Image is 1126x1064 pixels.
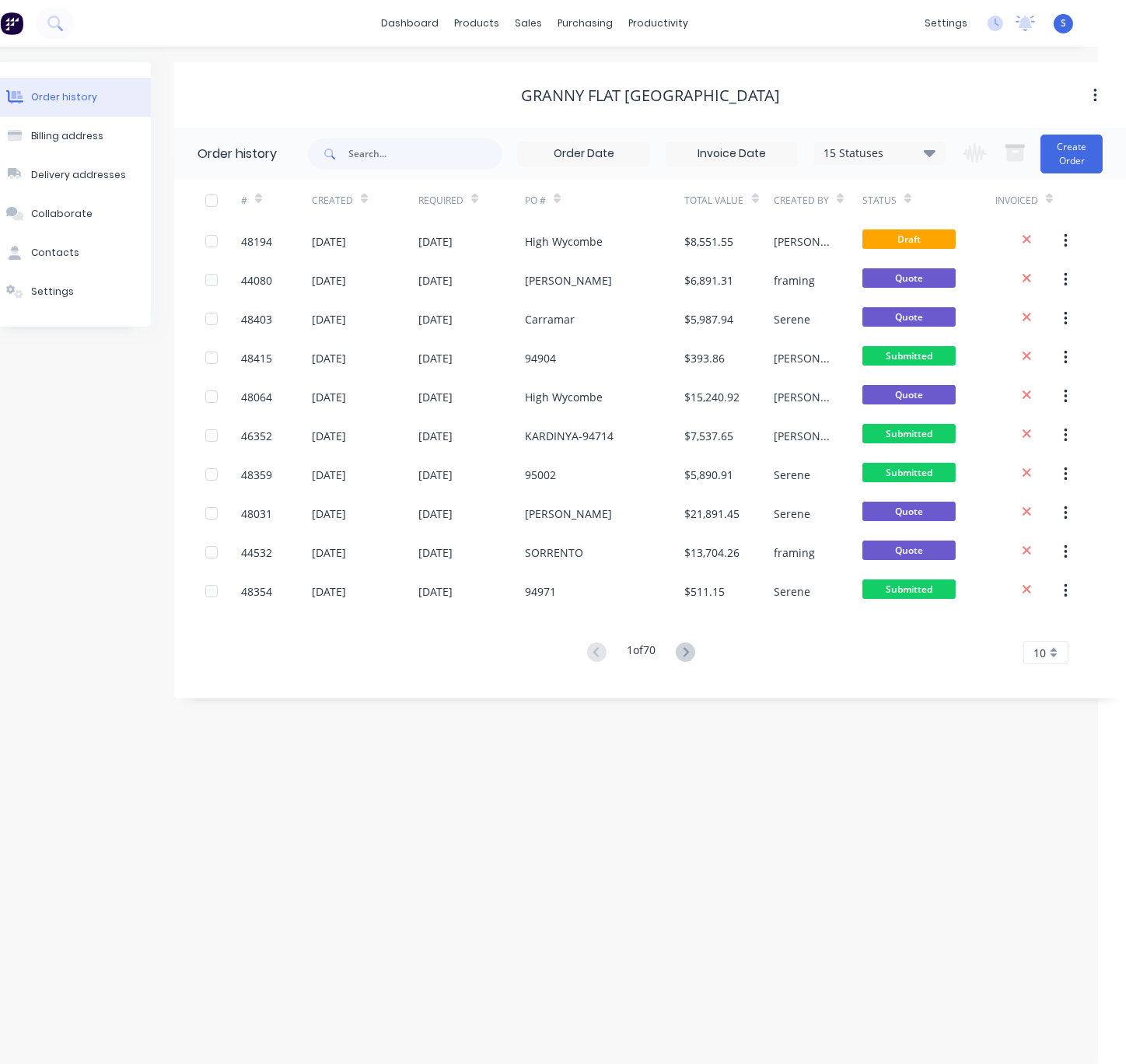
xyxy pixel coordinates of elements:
[862,579,956,599] span: Submitted
[447,12,508,35] div: products
[519,142,649,166] input: Order Date
[418,194,463,208] div: Required
[418,428,453,444] div: [DATE]
[814,145,945,162] div: 15 Statuses
[31,285,74,299] div: Settings
[774,583,810,600] div: Serene
[521,86,780,105] div: Granny Flat [GEOGRAPHIC_DATA]
[312,467,346,483] div: [DATE]
[241,506,272,522] div: 48031
[862,541,956,560] span: Quote
[241,389,272,405] div: 48064
[31,168,126,182] div: Delivery addresses
[241,350,272,366] div: 48415
[241,194,247,208] div: #
[685,389,740,405] div: $15,240.92
[525,467,556,483] div: 95002
[418,272,453,289] div: [DATE]
[348,138,502,170] input: Search...
[774,179,862,222] div: Created By
[685,350,726,366] div: $393.86
[862,502,956,521] span: Quote
[1061,16,1066,30] span: S
[1040,135,1103,173] button: Create Order
[241,179,312,222] div: #
[418,311,453,327] div: [DATE]
[666,142,797,166] input: Invoice Date
[685,233,734,250] div: $8,551.55
[995,194,1038,208] div: Invoiced
[862,268,956,288] span: Quote
[685,179,774,222] div: Total Value
[774,272,815,289] div: framing
[312,428,346,444] div: [DATE]
[418,583,453,600] div: [DATE]
[312,272,346,289] div: [DATE]
[241,428,272,444] div: 46352
[312,389,346,405] div: [DATE]
[418,233,453,250] div: [DATE]
[312,194,353,208] div: Created
[862,424,956,443] span: Submitted
[525,311,575,327] div: Carramar
[418,350,453,366] div: [DATE]
[241,467,272,483] div: 48359
[241,311,272,327] div: 48403
[862,229,956,249] span: Draft
[418,179,525,222] div: Required
[774,311,810,327] div: Serene
[525,350,556,366] div: 94904
[418,389,453,405] div: [DATE]
[525,272,612,289] div: [PERSON_NAME]
[774,544,815,561] div: framing
[551,12,621,35] div: purchasing
[774,233,831,250] div: [PERSON_NAME]
[525,389,603,405] div: High Wycombe
[31,246,79,260] div: Contacts
[312,233,346,250] div: [DATE]
[418,467,453,483] div: [DATE]
[241,233,272,250] div: 48194
[312,179,418,222] div: Created
[374,12,447,35] a: dashboard
[862,307,956,327] span: Quote
[312,350,346,366] div: [DATE]
[685,544,740,561] div: $13,704.26
[312,583,346,600] div: [DATE]
[685,428,734,444] div: $7,537.65
[508,12,551,35] div: sales
[862,346,956,366] span: Submitted
[774,428,831,444] div: [PERSON_NAME]
[685,506,740,522] div: $21,891.45
[525,506,612,522] div: [PERSON_NAME]
[312,311,346,327] div: [DATE]
[198,145,277,163] div: Order history
[418,506,453,522] div: [DATE]
[685,467,734,483] div: $5,890.91
[774,389,831,405] div: [PERSON_NAME]
[621,12,697,35] div: productivity
[241,272,272,289] div: 44080
[241,544,272,561] div: 44532
[685,194,744,208] div: Total Value
[31,90,97,104] div: Order history
[525,428,614,444] div: KARDINYA-94714
[525,194,546,208] div: PO #
[774,350,831,366] div: [PERSON_NAME]
[685,311,734,327] div: $5,987.94
[627,642,656,664] div: 1 of 70
[995,179,1066,222] div: Invoiced
[312,544,346,561] div: [DATE]
[862,194,897,208] div: Status
[685,583,726,600] div: $511.15
[312,506,346,522] div: [DATE]
[774,506,810,522] div: Serene
[774,194,829,208] div: Created By
[862,179,995,222] div: Status
[917,12,975,35] div: settings
[525,179,685,222] div: PO #
[862,385,956,404] span: Quote
[418,544,453,561] div: [DATE]
[525,544,583,561] div: SORRENTO
[774,467,810,483] div: Serene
